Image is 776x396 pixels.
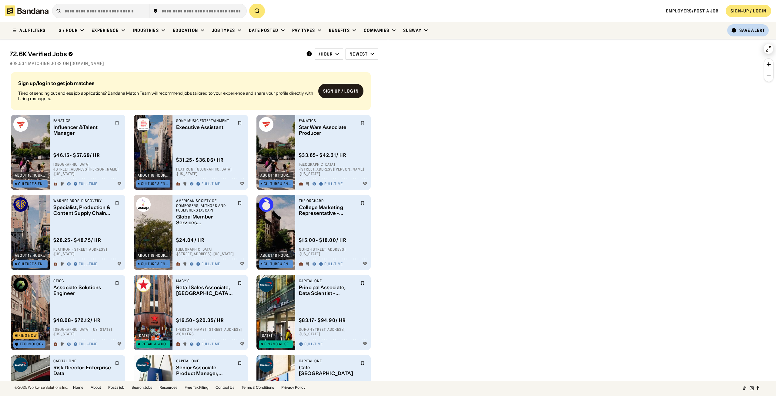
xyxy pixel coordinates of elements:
[133,28,159,33] div: Industries
[216,386,234,389] a: Contact Us
[59,28,78,33] div: $ / hour
[299,247,367,256] div: NoHo · [STREET_ADDRESS] · [US_STATE]
[138,334,149,337] div: [DATE]
[299,327,367,337] div: SoHo · [STREET_ADDRESS] · [US_STATE]
[202,342,220,347] div: Full-time
[176,214,234,225] div: Global Member Services Representative
[79,262,97,267] div: Full-time
[281,386,306,389] a: Privacy Policy
[53,285,111,296] div: Associate Solutions Engineer
[53,279,111,283] div: Stigg
[176,279,234,283] div: Macy's
[10,61,378,66] div: 909,534 matching jobs on [DOMAIN_NAME]
[666,8,718,14] a: Employers/Post a job
[176,317,224,323] div: $ 16.50 - $20.35 / hr
[264,262,292,266] div: Culture & Entertainment
[319,51,333,57] div: /hour
[138,254,169,257] div: about 18 hours ago
[173,28,198,33] div: Education
[739,28,765,33] div: Save Alert
[242,386,274,389] a: Terms & Conditions
[292,28,315,33] div: Pay Types
[53,327,122,337] div: [GEOGRAPHIC_DATA] · [US_STATE] · [US_STATE]
[176,359,234,364] div: Capital One
[13,197,28,212] img: Warner Bros. Discovery logo
[15,334,37,337] div: Hiring Now
[176,157,224,163] div: $ 31.25 - $36.06 / hr
[304,342,323,347] div: Full-time
[91,386,101,389] a: About
[13,277,28,292] img: Stigg logo
[403,28,421,33] div: Subway
[202,262,220,267] div: Full-time
[299,205,357,216] div: College Marketing Representative - General Location
[53,365,111,376] div: Risk Director-Enterprise Data
[176,327,244,337] div: [PERSON_NAME] · [STREET_ADDRESS] · Yonkers
[324,182,343,187] div: Full-time
[264,182,292,186] div: Culture & Entertainment
[259,117,273,132] img: Fanatics logo
[159,386,177,389] a: Resources
[13,357,28,372] img: Capital One logo
[329,28,350,33] div: Benefits
[136,357,151,372] img: Capital One logo
[18,90,313,101] div: Tired of sending out endless job applications? Bandana Match Team will recommend jobs tailored to...
[259,197,273,212] img: The Orchard logo
[10,50,301,58] div: 72.6K Verified Jobs
[731,8,766,14] div: SIGN-UP / LOGIN
[136,117,151,132] img: Sony Music Entertainment logo
[132,386,152,389] a: Search Jobs
[202,182,220,187] div: Full-time
[53,317,101,323] div: $ 48.08 - $72.12 / hr
[15,174,46,177] div: about 18 hours ago
[53,247,122,256] div: Flatiron · [STREET_ADDRESS] · [US_STATE]
[53,198,111,203] div: Warner Bros. Discovery
[15,254,46,257] div: about 18 hours ago
[299,279,357,283] div: Capital One
[299,124,357,136] div: Star Wars Associate Producer
[260,334,272,337] div: [DATE]
[142,342,169,346] div: Retail & Wholesale
[176,118,234,123] div: Sony Music Entertainment
[176,167,244,176] div: Flatiron · [GEOGRAPHIC_DATA] · [US_STATE]
[299,365,357,376] div: Café [GEOGRAPHIC_DATA]
[176,124,234,130] div: Executive Assistant
[136,197,151,212] img: American Society of Composers, Authors and Publishers (ASCAP) logo
[260,174,292,177] div: about 18 hours ago
[299,237,346,243] div: $ 15.00 - $18.00 / hr
[10,70,378,381] div: grid
[79,182,97,187] div: Full-time
[53,162,122,177] div: [GEOGRAPHIC_DATA] · [STREET_ADDRESS][PERSON_NAME] · [US_STATE]
[20,342,44,346] div: Technology
[185,386,208,389] a: Free Tax Filing
[176,198,234,213] div: American Society of Composers, Authors and Publishers (ASCAP)
[350,51,368,57] div: Newest
[176,237,205,243] div: $ 24.04 / hr
[176,365,234,376] div: Senior Associate Product Manager, Enterprise Payments
[73,386,83,389] a: Home
[299,359,357,364] div: Capital One
[324,262,343,267] div: Full-time
[299,118,357,123] div: Fanatics
[53,237,101,243] div: $ 26.25 - $48.75 / hr
[299,162,367,177] div: [GEOGRAPHIC_DATA] · [STREET_ADDRESS][PERSON_NAME] · [US_STATE]
[13,117,28,132] img: Fanatics logo
[79,342,97,347] div: Full-time
[15,386,68,389] div: © 2025 Workwise Solutions Inc.
[323,88,359,94] div: Sign up / Log in
[141,262,169,266] div: Culture & Entertainment
[136,277,151,292] img: Macy's logo
[18,182,46,186] div: Culture & Entertainment
[249,28,278,33] div: Date Posted
[260,254,292,257] div: about 18 hours ago
[92,28,119,33] div: Experience
[141,182,169,186] div: Culture & Entertainment
[176,247,244,256] div: [GEOGRAPHIC_DATA] · [STREET_ADDRESS] · [US_STATE]
[19,28,45,32] div: ALL FILTERS
[299,317,346,323] div: $ 83.17 - $94.90 / hr
[18,81,313,86] div: Sign up/log in to get job matches
[264,342,292,346] div: Financial Services
[299,198,357,203] div: The Orchard
[299,285,357,296] div: Principal Associate, Data Scientist - Transaction Intelligence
